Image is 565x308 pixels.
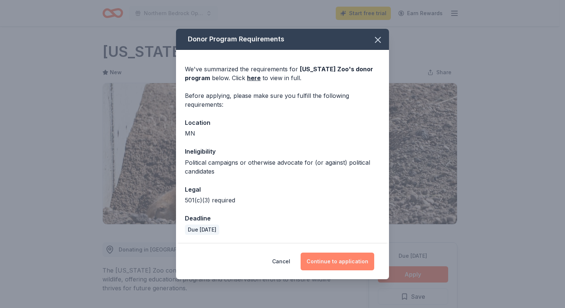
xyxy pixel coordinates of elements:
div: Political campaigns or otherwise advocate for (or against) political candidates [185,158,380,176]
div: Deadline [185,213,380,223]
div: Legal [185,185,380,194]
div: We've summarized the requirements for below. Click to view in full. [185,65,380,82]
div: Before applying, please make sure you fulfill the following requirements: [185,91,380,109]
button: Cancel [272,253,290,270]
div: MN [185,129,380,138]
div: Location [185,118,380,127]
div: 501(c)(3) required [185,196,380,205]
div: Ineligibility [185,147,380,156]
a: here [247,73,261,82]
div: Due [DATE] [185,225,219,235]
div: Donor Program Requirements [176,29,389,50]
button: Continue to application [301,253,374,270]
